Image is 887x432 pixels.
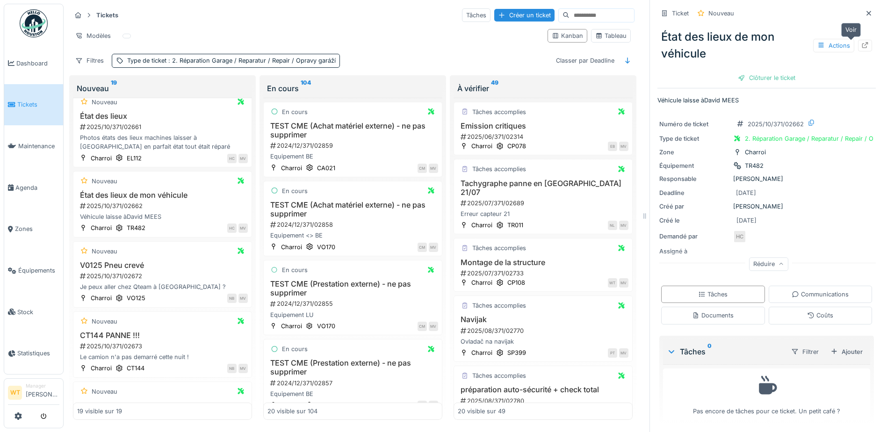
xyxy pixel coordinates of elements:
[460,269,628,278] div: 2025/07/371/02733
[267,406,317,415] div: 20 visible sur 104
[8,382,59,405] a: WT Manager[PERSON_NAME]
[269,141,438,150] div: 2024/12/371/02859
[267,231,438,240] div: Equipement <> BE
[281,322,302,331] div: Charroi
[15,183,59,192] span: Agenda
[619,278,628,288] div: MV
[77,191,248,200] h3: État des lieux de mon véhicule
[659,120,729,129] div: Numéro de ticket
[77,133,248,151] div: Photos états des lieux machines laisser à [GEOGRAPHIC_DATA] en parfait état tout était réparé
[238,294,248,303] div: MV
[16,59,59,68] span: Dashboard
[708,9,734,18] div: Nouveau
[91,364,112,373] div: Charroi
[79,122,248,131] div: 2025/10/371/02661
[619,221,628,230] div: MV
[26,382,59,403] li: [PERSON_NAME]
[282,187,308,195] div: En cours
[736,216,757,225] div: [DATE]
[267,389,438,398] div: Equipement BE
[429,322,438,331] div: MV
[8,386,22,400] li: WT
[269,379,438,388] div: 2024/12/371/02857
[458,258,628,267] h3: Montage de la structure
[77,406,122,415] div: 19 visible sur 19
[608,221,617,230] div: NL
[79,272,248,281] div: 2025/10/371/02672
[458,406,505,415] div: 20 visible sur 49
[472,301,526,310] div: Tâches accomplies
[659,202,729,211] div: Créé par
[127,154,142,163] div: EL112
[458,122,628,130] h3: Emission critiques
[267,83,439,94] div: En cours
[458,385,628,394] h3: préparation auto-sécurité + check total
[267,310,438,319] div: Equipement LU
[91,294,112,302] div: Charroi
[507,221,523,230] div: TR011
[317,243,335,252] div: VO170
[669,373,864,416] div: Pas encore de tâches pour ce ticket. Un petit café ?
[282,108,308,116] div: En cours
[507,348,526,357] div: SP399
[77,282,248,291] div: Je peux aller chez Qteam à [GEOGRAPHIC_DATA] ?
[301,83,311,94] sup: 104
[745,148,766,157] div: Charroi
[749,257,788,271] div: Réduire
[841,23,861,36] div: Voir
[807,311,833,320] div: Coûts
[692,311,734,320] div: Documents
[619,348,628,358] div: MV
[17,308,59,317] span: Stock
[659,148,729,157] div: Zone
[595,31,627,40] div: Tableau
[659,161,729,170] div: Équipement
[4,291,63,333] a: Stock
[17,100,59,109] span: Tickets
[269,299,438,308] div: 2024/12/371/02855
[77,353,248,361] div: Le camion n'a pas demarré cette nuit !
[71,29,115,43] div: Modèles
[608,278,617,288] div: WT
[659,188,729,197] div: Deadline
[458,179,628,197] h3: Tachygraphe panne en [GEOGRAPHIC_DATA] 21/07
[267,122,438,139] h3: TEST CME (Achat matériel externe) - ne pas supprimer
[667,346,783,357] div: Tâches
[507,142,526,151] div: CP078
[127,56,336,65] div: Type de ticket
[429,401,438,410] div: MV
[471,278,492,287] div: Charroi
[91,223,112,232] div: Charroi
[267,359,438,376] h3: TEST CME (Prestation externe) - ne pas supprimer
[92,387,117,396] div: Nouveau
[4,167,63,209] a: Agenda
[17,349,59,358] span: Statistiques
[659,134,729,143] div: Type de ticket
[238,223,248,233] div: MV
[282,345,308,353] div: En cours
[91,154,112,163] div: Charroi
[282,266,308,274] div: En cours
[491,83,498,94] sup: 49
[92,98,117,107] div: Nouveau
[227,364,237,373] div: NB
[462,8,490,22] div: Tâches
[619,142,628,151] div: MV
[736,188,756,197] div: [DATE]
[418,164,427,173] div: CM
[733,230,746,243] div: HC
[472,371,526,380] div: Tâches accomplies
[77,261,248,270] h3: V0125 Pneu crevé
[281,243,302,252] div: Charroi
[734,72,799,84] div: Clôturer le ticket
[672,9,689,18] div: Ticket
[458,209,628,218] div: Erreur capteur 21
[659,216,729,225] div: Créé le
[748,120,804,129] div: 2025/10/371/02662
[238,364,248,373] div: MV
[4,250,63,291] a: Équipements
[317,164,335,173] div: CA021
[418,243,427,252] div: CM
[608,348,617,358] div: PT
[18,266,59,275] span: Équipements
